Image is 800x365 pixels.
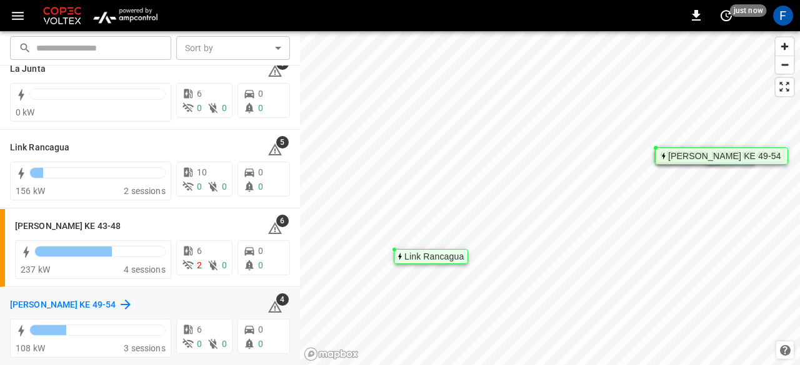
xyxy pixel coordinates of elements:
[197,339,202,349] span: 0
[10,141,69,155] h6: Link Rancagua
[304,347,359,361] a: Mapbox homepage
[776,56,794,74] button: Zoom out
[258,260,263,270] span: 0
[773,6,793,26] div: profile-icon
[258,182,263,192] span: 0
[124,343,166,353] span: 3 sessions
[222,182,227,192] span: 0
[276,136,289,148] span: 5
[276,215,289,227] span: 6
[197,182,202,192] span: 0
[197,246,202,256] span: 6
[716,6,736,26] button: set refresh interval
[258,103,263,113] span: 0
[197,260,202,270] span: 2
[730,4,767,17] span: just now
[89,4,162,27] img: ampcontrol.io logo
[10,298,116,312] h6: Loza Colon KE 49-54
[10,62,46,76] h6: La Junta
[16,186,45,196] span: 156 kW
[404,253,464,260] div: Link Rancagua
[258,89,263,99] span: 0
[21,265,50,275] span: 237 kW
[300,31,800,365] canvas: Map
[16,107,35,117] span: 0 kW
[222,339,227,349] span: 0
[668,152,781,160] div: [PERSON_NAME] KE 49-54
[197,167,207,177] span: 10
[222,260,227,270] span: 0
[655,147,788,165] div: Map marker
[258,339,263,349] span: 0
[124,265,166,275] span: 4 sessions
[124,186,166,196] span: 2 sessions
[276,293,289,306] span: 4
[222,103,227,113] span: 0
[258,246,263,256] span: 0
[41,4,84,27] img: Customer Logo
[258,167,263,177] span: 0
[197,103,202,113] span: 0
[16,343,45,353] span: 108 kW
[197,89,202,99] span: 6
[258,324,263,334] span: 0
[776,37,794,56] button: Zoom in
[197,324,202,334] span: 6
[394,249,468,264] div: Map marker
[15,220,121,233] h6: Loza Colon KE 43-48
